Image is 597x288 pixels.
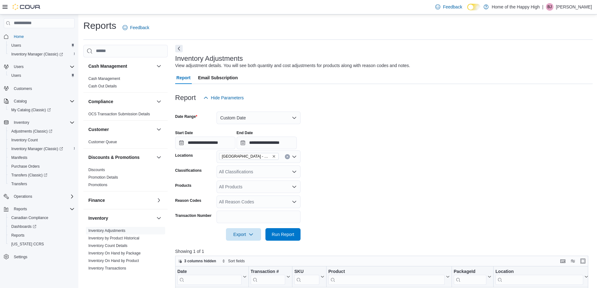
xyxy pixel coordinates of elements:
[11,119,32,126] button: Inventory
[14,99,27,104] span: Catalog
[453,269,486,275] div: PackageId
[175,62,410,69] div: View adjustment details. You will see both quantity and cost adjustments for products along with ...
[542,3,543,11] p: |
[176,71,191,84] span: Report
[237,137,297,149] input: Press the down key to open a popover containing a calendar.
[217,112,301,124] button: Custom Date
[6,240,77,249] button: [US_STATE] CCRS
[9,72,75,79] span: Users
[88,167,105,172] span: Discounts
[198,71,238,84] span: Email Subscription
[9,180,29,188] a: Transfers
[230,228,257,241] span: Export
[328,269,444,275] div: Product
[201,92,246,104] button: Hide Parameters
[495,269,583,285] div: Location
[9,232,75,239] span: Reports
[4,29,75,278] nav: Complex example
[88,236,139,241] span: Inventory by Product Historical
[9,171,50,179] a: Transfers (Classic)
[83,166,168,191] div: Discounts & Promotions
[6,162,77,171] button: Purchase Orders
[1,84,77,93] button: Customers
[88,63,127,69] h3: Cash Management
[292,154,297,159] button: Open list of options
[453,269,491,285] button: PackageId
[6,127,77,136] a: Adjustments (Classic)
[88,182,107,187] span: Promotions
[13,4,41,10] img: Cova
[155,214,163,222] button: Inventory
[14,120,29,125] span: Inventory
[11,107,51,113] span: My Catalog (Classic)
[292,199,297,204] button: Open list of options
[9,136,75,144] span: Inventory Count
[83,110,168,120] div: Compliance
[88,266,126,270] a: Inventory Transactions
[9,42,75,49] span: Users
[1,118,77,127] button: Inventory
[6,213,77,222] button: Canadian Compliance
[11,52,63,57] span: Inventory Manager (Classic)
[88,139,117,144] span: Customer Queue
[6,136,77,144] button: Inventory Count
[1,32,77,41] button: Home
[250,269,285,275] div: Transaction #
[14,34,24,39] span: Home
[328,269,444,285] div: Product
[250,269,290,285] button: Transaction #
[11,63,75,71] span: Users
[88,215,108,221] h3: Inventory
[83,75,168,92] div: Cash Management
[175,198,201,203] label: Reason Codes
[11,97,29,105] button: Catalog
[495,269,583,275] div: Location
[226,228,261,241] button: Export
[175,257,219,265] button: 3 columns hidden
[175,153,193,158] label: Locations
[292,184,297,189] button: Open list of options
[175,137,235,149] input: Press the down key to open a popover containing a calendar.
[6,41,77,50] button: Users
[120,21,152,34] a: Feedback
[9,163,42,170] a: Purchase Orders
[453,269,486,285] div: Package URL
[11,138,38,143] span: Inventory Count
[11,33,75,40] span: Home
[175,55,243,62] h3: Inventory Adjustments
[285,154,290,159] button: Clear input
[547,3,552,11] span: BJ
[11,233,24,238] span: Reports
[88,84,117,88] a: Cash Out Details
[6,50,77,59] a: Inventory Manager (Classic)
[88,98,154,105] button: Compliance
[88,183,107,187] a: Promotions
[11,215,48,220] span: Canadian Compliance
[88,236,139,240] a: Inventory by Product Historical
[9,50,65,58] a: Inventory Manager (Classic)
[14,86,32,91] span: Customers
[250,269,285,285] div: Transaction Url
[83,19,116,32] h1: Reports
[88,259,139,263] a: Inventory On Hand by Product
[175,248,593,254] p: Showing 1 of 1
[9,163,75,170] span: Purchase Orders
[14,207,27,212] span: Reports
[9,145,65,153] a: Inventory Manager (Classic)
[11,84,75,92] span: Customers
[14,254,27,259] span: Settings
[1,62,77,71] button: Users
[9,180,75,188] span: Transfers
[467,4,480,10] input: Dark Mode
[492,3,540,11] p: Home of the Happy High
[11,85,34,92] a: Customers
[9,72,24,79] a: Users
[88,251,141,255] a: Inventory On Hand by Package
[556,3,592,11] p: [PERSON_NAME]
[9,171,75,179] span: Transfers (Classic)
[14,64,24,69] span: Users
[88,112,150,116] a: OCS Transaction Submission Details
[272,154,276,158] button: Remove Slave Lake - Cornerstone - Fire & Flower from selection in this group
[495,269,588,285] button: Location
[292,169,297,174] button: Open list of options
